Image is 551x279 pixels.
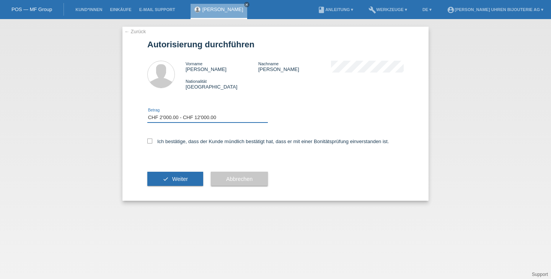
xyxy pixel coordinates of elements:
a: close [244,2,249,7]
i: account_circle [447,6,455,14]
h1: Autorisierung durchführen [147,40,404,49]
div: [PERSON_NAME] [258,61,331,72]
button: check Weiter [147,172,203,186]
a: [PERSON_NAME] [202,6,243,12]
div: [PERSON_NAME] [186,61,258,72]
i: build [368,6,376,14]
a: DE ▾ [419,7,435,12]
button: Abbrechen [211,172,268,186]
i: check [163,176,169,182]
span: Nationalität [186,79,207,84]
a: Kund*innen [72,7,106,12]
a: bookAnleitung ▾ [314,7,357,12]
a: E-Mail Support [135,7,179,12]
i: book [318,6,325,14]
a: buildWerkzeuge ▾ [365,7,411,12]
span: Weiter [172,176,188,182]
div: [GEOGRAPHIC_DATA] [186,78,258,90]
span: Nachname [258,61,279,66]
a: Support [532,272,548,277]
a: ← Zurück [124,29,146,34]
i: close [245,3,249,6]
a: POS — MF Group [11,6,52,12]
a: Einkäufe [106,7,135,12]
span: Vorname [186,61,202,66]
label: Ich bestätige, dass der Kunde mündlich bestätigt hat, dass er mit einer Bonitätsprüfung einversta... [147,139,389,144]
span: Abbrechen [226,176,253,182]
a: account_circle[PERSON_NAME] Uhren Bijouterie AG ▾ [443,7,547,12]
